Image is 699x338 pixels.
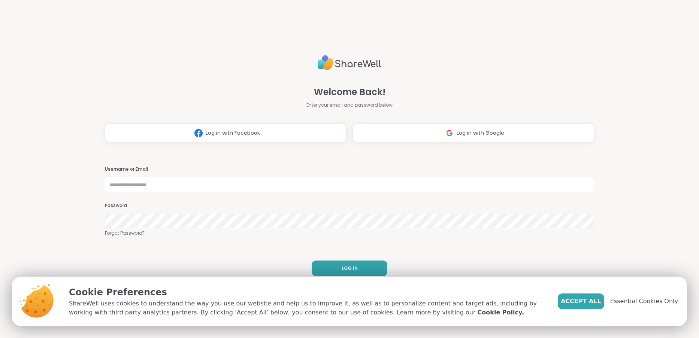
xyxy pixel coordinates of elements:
[306,102,393,109] span: Enter your email and password below
[558,293,604,309] button: Accept All
[69,286,546,299] p: Cookie Preferences
[105,124,347,142] button: Log in with Facebook
[442,126,457,140] img: ShareWell Logomark
[105,230,594,237] a: Forgot Password?
[105,166,594,173] h3: Username or Email
[457,129,504,137] span: Log in with Google
[69,299,546,317] p: ShareWell uses cookies to understand the way you use our website and help us to improve it, as we...
[314,85,385,99] span: Welcome Back!
[342,265,358,272] span: LOG IN
[191,126,206,140] img: ShareWell Logomark
[318,52,381,73] img: ShareWell Logo
[206,129,260,137] span: Log in with Facebook
[478,308,524,317] a: Cookie Policy.
[105,203,594,209] h3: Password
[610,297,678,306] span: Essential Cookies Only
[561,297,601,306] span: Accept All
[352,124,594,142] button: Log in with Google
[312,261,387,276] button: LOG IN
